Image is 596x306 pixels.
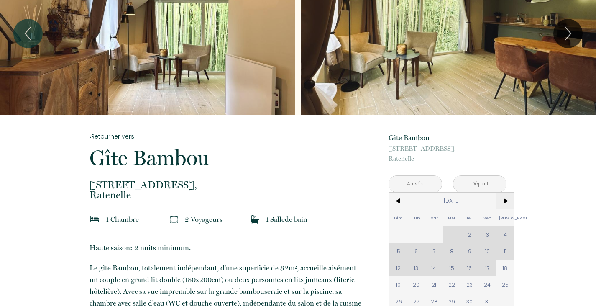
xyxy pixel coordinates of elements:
p: Ratenelle [90,180,364,200]
span: [STREET_ADDRESS], [90,180,364,190]
button: Next [553,19,583,48]
span: Jeu [461,209,479,226]
span: 19 [389,276,407,293]
span: Mar [425,209,443,226]
span: Ven [478,209,496,226]
span: > [496,193,514,209]
p: 1 Chambre [106,213,139,225]
span: 23 [461,276,479,293]
span: Lun [407,209,425,226]
img: guests [170,215,178,224]
span: 24 [478,276,496,293]
p: 2 Voyageur [185,213,223,225]
span: s [220,215,223,224]
span: [STREET_ADDRESS], [389,144,506,154]
button: Réserver [389,228,506,251]
span: 22 [443,276,461,293]
span: [PERSON_NAME] [496,209,514,226]
p: Gîte Bambou [389,132,506,144]
p: 1 Salle de bain [266,213,307,225]
p: Gîte Bambou [90,147,364,168]
span: < [389,193,407,209]
input: Arrivée [389,176,442,192]
span: 21 [425,276,443,293]
span: 25 [496,276,514,293]
span: 18 [496,260,514,276]
a: Retourner vers [90,132,364,141]
span: Dim [389,209,407,226]
button: Previous [13,19,43,48]
input: Départ [453,176,506,192]
span: Mer [443,209,461,226]
span: 20 [407,276,425,293]
p: Haute saison: 2 nuits minimum. [90,242,364,254]
p: Ratenelle [389,144,506,164]
span: [DATE] [407,193,496,209]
